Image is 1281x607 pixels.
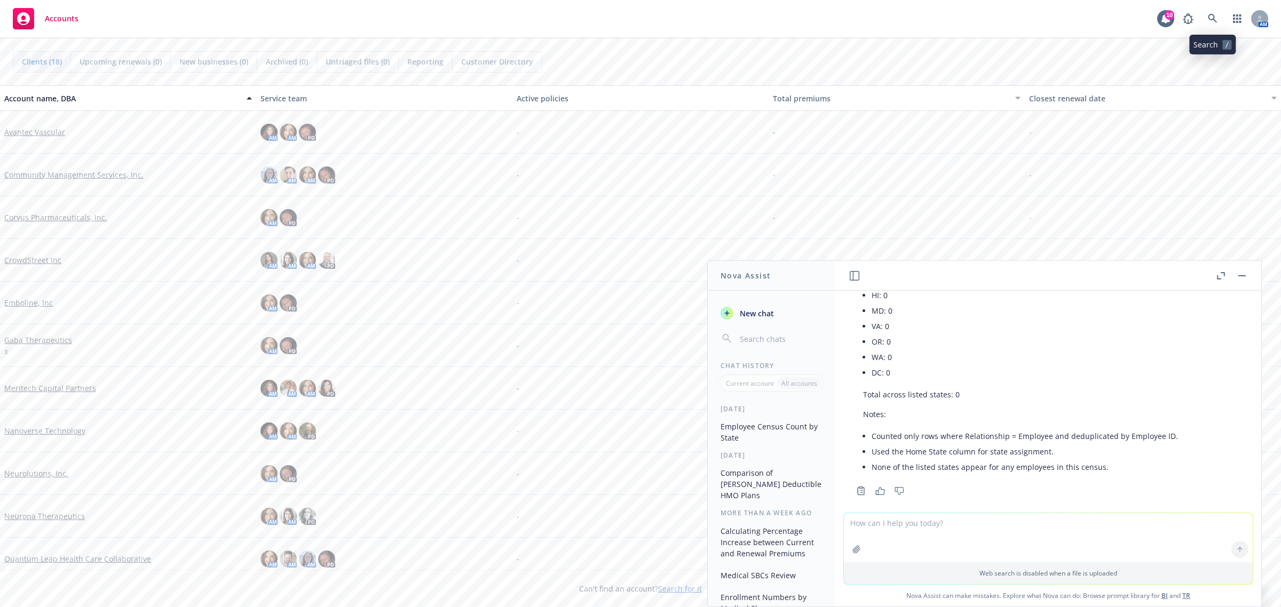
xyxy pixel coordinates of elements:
a: Nanoverse Technology [4,425,85,436]
div: 10 [1165,10,1174,20]
img: photo [260,422,278,440]
span: x [4,346,8,357]
span: Clients (18) [22,56,62,67]
a: Search [1202,8,1223,29]
li: MD: 0 [872,303,1178,318]
div: Closest renewal date [1029,93,1265,104]
li: VA: 0 [872,318,1178,334]
a: Corvus Pharmaceuticals, Inc. [4,212,107,223]
span: Nova Assist can make mistakes. Explore what Nova can do: Browse prompt library for and [840,585,1257,606]
a: Avantec Vascular [4,126,65,138]
button: Comparison of [PERSON_NAME] Deductible HMO Plans [716,464,827,504]
img: photo [318,252,335,269]
img: photo [260,380,278,397]
img: photo [260,209,278,226]
a: Gaba Therapeutics [4,334,72,346]
li: Used the Home State column for state assignment. [872,444,1178,459]
div: Total premiums [773,93,1009,104]
a: Switch app [1227,8,1248,29]
img: photo [299,380,316,397]
span: - [517,468,519,479]
a: Neurolutions, Inc. [4,468,68,479]
img: photo [280,508,297,525]
button: Thumbs down [891,483,908,498]
li: None of the listed states appear for any employees in this census. [872,459,1178,475]
img: photo [280,124,297,141]
span: Reporting [407,56,444,67]
button: Closest renewal date [1025,85,1281,111]
a: CrowdStreet Inc [4,254,61,266]
p: All accounts [781,379,817,388]
span: - [1029,212,1032,223]
a: Quantum Leap Health Care Collaborative [4,553,151,564]
img: photo [260,508,278,525]
span: Archived (0) [266,56,308,67]
svg: Copy to clipboard [856,486,866,496]
span: Can't find an account? [579,583,702,594]
div: [DATE] [708,404,835,413]
span: - [517,297,519,308]
span: Untriaged files (0) [326,56,390,67]
a: Report a Bug [1177,8,1199,29]
li: Counted only rows where Relationship = Employee and deduplicated by Employee ID. [872,428,1178,444]
button: Total premiums [769,85,1025,111]
span: - [773,126,776,138]
span: Customer Directory [461,56,533,67]
img: photo [260,550,278,568]
span: - [1029,169,1032,180]
div: Service team [260,93,508,104]
span: - [517,254,519,266]
img: photo [280,166,297,183]
span: Accounts [45,14,78,23]
img: photo [260,294,278,312]
span: - [773,169,776,180]
img: photo [318,380,335,397]
span: - [517,212,519,223]
span: - [773,254,776,266]
img: photo [299,550,316,568]
img: photo [280,209,297,226]
input: Search chats [738,331,823,346]
a: BI [1161,591,1168,600]
li: DC: 0 [872,365,1178,380]
span: Upcoming renewals (0) [80,56,162,67]
a: Emboline, Inc [4,297,53,308]
img: photo [260,166,278,183]
img: photo [280,465,297,482]
img: photo [299,124,316,141]
a: TR [1182,591,1190,600]
button: New chat [716,303,827,323]
div: Account name, DBA [4,93,240,104]
span: - [517,510,519,522]
a: Search for it [658,584,702,594]
span: - [517,425,519,436]
p: Web search is disabled when a file is uploaded [850,569,1246,578]
span: - [773,212,776,223]
img: photo [299,422,316,440]
img: photo [280,294,297,312]
div: Chat History [708,361,835,370]
li: OR: 0 [872,334,1178,349]
p: Current account [726,379,774,388]
span: - [517,340,519,351]
li: HI: 0 [872,287,1178,303]
div: More than a week ago [708,508,835,517]
button: Active policies [512,85,769,111]
button: Service team [256,85,512,111]
a: Community Management Services, Inc. [4,169,144,180]
img: photo [280,422,297,440]
img: photo [299,508,316,525]
span: - [1029,254,1032,266]
img: photo [280,550,297,568]
button: Medical SBCs Review [716,566,827,584]
img: photo [280,252,297,269]
div: Active policies [517,93,764,104]
span: New businesses (0) [179,56,248,67]
button: Calculating Percentage Increase between Current and Renewal Premiums [716,522,827,562]
li: WA: 0 [872,349,1178,365]
img: photo [260,337,278,354]
img: photo [260,124,278,141]
img: photo [318,166,335,183]
img: photo [280,380,297,397]
img: photo [318,550,335,568]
